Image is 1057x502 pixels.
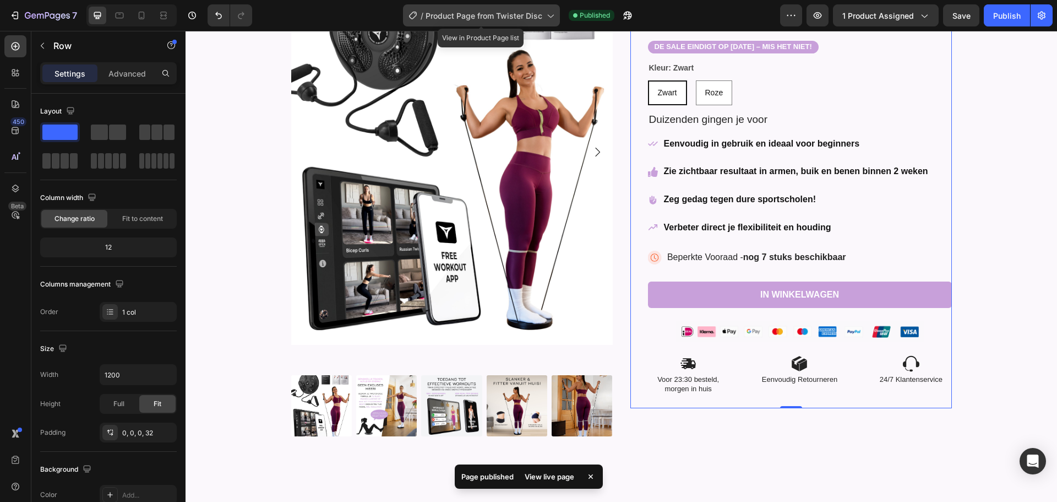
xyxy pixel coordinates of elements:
[40,462,94,477] div: Background
[40,277,126,292] div: Columns management
[462,251,766,277] button: IN WINKELWAGEN
[461,471,514,482] p: Page published
[462,29,510,45] legend: Kleur: Zwart
[405,115,418,128] button: Carousel Next Arrow
[575,344,653,354] p: Eenvoudig Retourneren
[558,222,661,231] strong: nog 7 stuks beschikbaar
[462,10,633,23] div: Rich Text Editor. Editing area: main
[8,202,26,210] div: Beta
[469,12,626,20] strong: De sale eindigt op [DATE] – mis het niet!
[40,428,66,438] div: Padding
[478,136,743,145] strong: Zie zichtbaar resultaat in armen, buik en benen binnen 2 weken
[40,490,57,500] div: Color
[472,57,492,66] span: Zwart
[10,117,26,126] div: 450
[40,307,58,317] div: Order
[1020,448,1046,474] div: Open Intercom Messenger
[421,10,423,21] span: /
[833,4,939,26] button: 1 product assigned
[122,214,163,224] span: Fit to content
[943,4,979,26] button: Save
[40,191,99,206] div: Column width
[478,164,630,173] strong: Zeg gedag tegen dure sportscholen!
[984,4,1030,26] button: Publish
[518,469,581,484] div: View live page
[993,10,1021,21] div: Publish
[108,68,146,79] p: Advanced
[40,399,61,409] div: Height
[491,290,738,311] img: Alt Image
[122,490,174,500] div: Add...
[686,344,765,354] p: 24/7 Klantenservice
[154,399,161,409] span: Fit
[478,192,646,201] strong: Verbeter direct je flexibiliteit en houding
[575,258,653,270] div: IN WINKELWAGEN
[520,57,538,66] span: Roze
[482,221,662,233] p: Beperkte Vooraad -
[40,370,58,380] div: Width
[842,10,914,21] span: 1 product assigned
[464,82,765,96] p: Duizenden gingen je voor
[55,68,85,79] p: Settings
[426,10,542,21] span: Product Page from Twister Disc
[208,4,252,26] div: Undo/Redo
[464,344,542,363] p: Voor 23:30 besteld, morgen in huis
[122,428,174,438] div: 0, 0, 0, 32
[952,11,971,20] span: Save
[580,10,610,20] span: Published
[40,342,69,357] div: Size
[100,365,176,385] input: Auto
[171,344,231,405] img: Twister Disc 5 #kleur_zwart
[366,344,427,405] img: Twister Disc Lifestyle #kleur_zwart
[53,39,147,52] p: Row
[301,344,362,405] img: Twister Disc 1 #kleur_zwart
[42,240,175,255] div: 12
[186,31,1057,502] iframe: Design area
[40,104,77,119] div: Layout
[236,344,296,405] img: Twister Disc app #kleur_zwart
[106,344,166,405] img: Twister Disc #kleur_zwart
[55,214,95,224] span: Change ratio
[122,307,174,317] div: 1 col
[72,9,77,22] p: 7
[478,108,674,117] strong: Eenvoudig in gebruik en ideaal voor beginners
[462,220,476,234] img: gempages_432750572815254551-9109ee11-533c-4760-bb2e-6556401de1bc.svg
[113,399,124,409] span: Full
[4,4,82,26] button: 7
